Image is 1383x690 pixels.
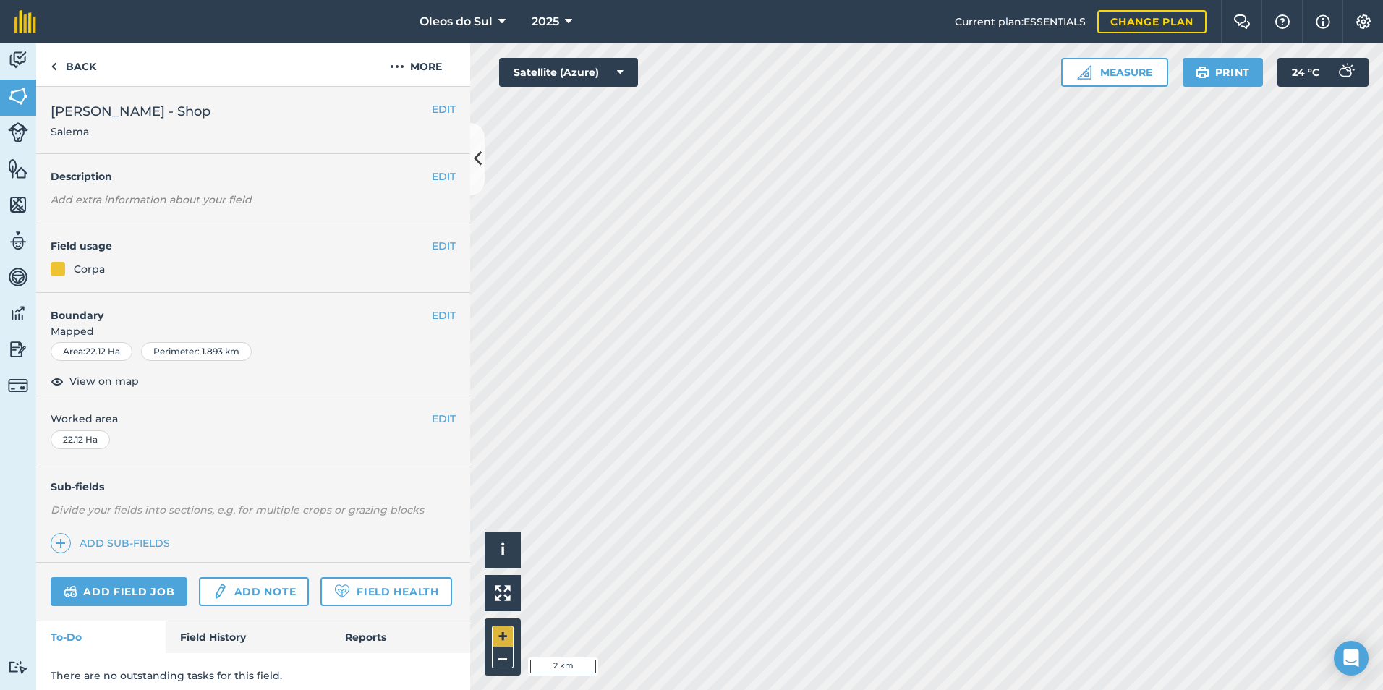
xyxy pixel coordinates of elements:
button: EDIT [432,169,456,184]
span: View on map [69,373,139,389]
a: To-Do [36,621,166,653]
button: – [492,647,514,668]
img: fieldmargin Logo [14,10,36,33]
img: svg+xml;base64,PD94bWwgdmVyc2lvbj0iMS4wIiBlbmNvZGluZz0idXRmLTgiPz4KPCEtLSBHZW5lcmF0b3I6IEFkb2JlIE... [8,49,28,71]
h4: Description [51,169,456,184]
a: Back [36,43,111,86]
h4: Field usage [51,238,432,254]
a: Reports [331,621,470,653]
a: Field History [166,621,330,653]
img: svg+xml;base64,PHN2ZyB4bWxucz0iaHR0cDovL3d3dy53My5vcmcvMjAwMC9zdmciIHdpZHRoPSI1NiIgaGVpZ2h0PSI2MC... [8,85,28,107]
img: svg+xml;base64,PHN2ZyB4bWxucz0iaHR0cDovL3d3dy53My5vcmcvMjAwMC9zdmciIHdpZHRoPSIxOSIgaGVpZ2h0PSIyNC... [1196,64,1209,81]
button: Satellite (Azure) [499,58,638,87]
img: svg+xml;base64,PHN2ZyB4bWxucz0iaHR0cDovL3d3dy53My5vcmcvMjAwMC9zdmciIHdpZHRoPSIxNyIgaGVpZ2h0PSIxNy... [1316,13,1330,30]
span: 24 ° C [1292,58,1319,87]
img: svg+xml;base64,PD94bWwgdmVyc2lvbj0iMS4wIiBlbmNvZGluZz0idXRmLTgiPz4KPCEtLSBHZW5lcmF0b3I6IEFkb2JlIE... [8,338,28,360]
img: A question mark icon [1274,14,1291,29]
h4: Boundary [36,293,432,323]
a: Field Health [320,577,451,606]
span: Mapped [36,323,470,339]
a: Add field job [51,577,187,606]
img: svg+xml;base64,PD94bWwgdmVyc2lvbj0iMS4wIiBlbmNvZGluZz0idXRmLTgiPz4KPCEtLSBHZW5lcmF0b3I6IEFkb2JlIE... [8,266,28,288]
button: EDIT [432,238,456,254]
span: [PERSON_NAME] - Shop [51,101,210,122]
button: i [485,532,521,568]
span: Salema [51,124,210,139]
img: svg+xml;base64,PD94bWwgdmVyc2lvbj0iMS4wIiBlbmNvZGluZz0idXRmLTgiPz4KPCEtLSBHZW5lcmF0b3I6IEFkb2JlIE... [212,583,228,600]
span: Current plan : ESSENTIALS [955,14,1086,30]
a: Add sub-fields [51,533,176,553]
img: svg+xml;base64,PHN2ZyB4bWxucz0iaHR0cDovL3d3dy53My5vcmcvMjAwMC9zdmciIHdpZHRoPSI1NiIgaGVpZ2h0PSI2MC... [8,194,28,216]
p: There are no outstanding tasks for this field. [51,668,456,683]
button: EDIT [432,307,456,323]
span: Worked area [51,411,456,427]
em: Divide your fields into sections, e.g. for multiple crops or grazing blocks [51,503,424,516]
button: EDIT [432,101,456,117]
button: + [492,626,514,647]
div: Corpa [74,261,105,277]
span: i [501,540,505,558]
div: Open Intercom Messenger [1334,641,1369,676]
img: svg+xml;base64,PD94bWwgdmVyc2lvbj0iMS4wIiBlbmNvZGluZz0idXRmLTgiPz4KPCEtLSBHZW5lcmF0b3I6IEFkb2JlIE... [64,583,77,600]
img: svg+xml;base64,PD94bWwgdmVyc2lvbj0iMS4wIiBlbmNvZGluZz0idXRmLTgiPz4KPCEtLSBHZW5lcmF0b3I6IEFkb2JlIE... [8,660,28,674]
img: Two speech bubbles overlapping with the left bubble in the forefront [1233,14,1251,29]
button: More [362,43,470,86]
img: svg+xml;base64,PD94bWwgdmVyc2lvbj0iMS4wIiBlbmNvZGluZz0idXRmLTgiPz4KPCEtLSBHZW5lcmF0b3I6IEFkb2JlIE... [8,230,28,252]
img: svg+xml;base64,PD94bWwgdmVyc2lvbj0iMS4wIiBlbmNvZGluZz0idXRmLTgiPz4KPCEtLSBHZW5lcmF0b3I6IEFkb2JlIE... [8,122,28,142]
img: svg+xml;base64,PHN2ZyB4bWxucz0iaHR0cDovL3d3dy53My5vcmcvMjAwMC9zdmciIHdpZHRoPSI5IiBoZWlnaHQ9IjI0Ii... [51,58,57,75]
button: EDIT [432,411,456,427]
img: svg+xml;base64,PHN2ZyB4bWxucz0iaHR0cDovL3d3dy53My5vcmcvMjAwMC9zdmciIHdpZHRoPSIxOCIgaGVpZ2h0PSIyNC... [51,372,64,390]
img: svg+xml;base64,PHN2ZyB4bWxucz0iaHR0cDovL3d3dy53My5vcmcvMjAwMC9zdmciIHdpZHRoPSI1NiIgaGVpZ2h0PSI2MC... [8,158,28,179]
h4: Sub-fields [36,479,470,495]
span: 2025 [532,13,559,30]
img: A cog icon [1355,14,1372,29]
button: 24 °C [1277,58,1369,87]
div: Area : 22.12 Ha [51,342,132,361]
img: svg+xml;base64,PD94bWwgdmVyc2lvbj0iMS4wIiBlbmNvZGluZz0idXRmLTgiPz4KPCEtLSBHZW5lcmF0b3I6IEFkb2JlIE... [8,375,28,396]
img: Four arrows, one pointing top left, one top right, one bottom right and the last bottom left [495,585,511,601]
a: Add note [199,577,309,606]
img: svg+xml;base64,PHN2ZyB4bWxucz0iaHR0cDovL3d3dy53My5vcmcvMjAwMC9zdmciIHdpZHRoPSIyMCIgaGVpZ2h0PSIyNC... [390,58,404,75]
button: Measure [1061,58,1168,87]
img: Ruler icon [1077,65,1091,80]
img: svg+xml;base64,PD94bWwgdmVyc2lvbj0iMS4wIiBlbmNvZGluZz0idXRmLTgiPz4KPCEtLSBHZW5lcmF0b3I6IEFkb2JlIE... [1331,58,1360,87]
a: Change plan [1097,10,1207,33]
button: Print [1183,58,1264,87]
div: 22.12 Ha [51,430,110,449]
img: svg+xml;base64,PD94bWwgdmVyc2lvbj0iMS4wIiBlbmNvZGluZz0idXRmLTgiPz4KPCEtLSBHZW5lcmF0b3I6IEFkb2JlIE... [8,302,28,324]
button: View on map [51,372,139,390]
span: Oleos do Sul [420,13,493,30]
img: svg+xml;base64,PHN2ZyB4bWxucz0iaHR0cDovL3d3dy53My5vcmcvMjAwMC9zdmciIHdpZHRoPSIxNCIgaGVpZ2h0PSIyNC... [56,534,66,552]
div: Perimeter : 1.893 km [141,342,252,361]
em: Add extra information about your field [51,193,252,206]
